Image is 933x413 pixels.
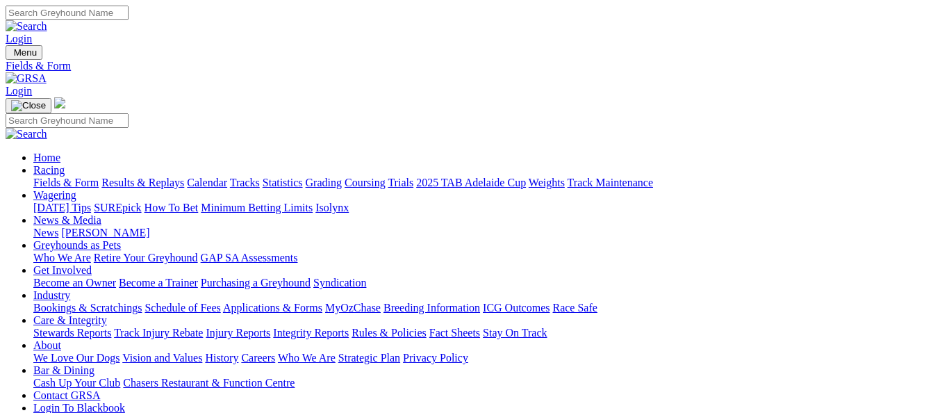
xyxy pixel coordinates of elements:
a: Results & Replays [101,177,184,188]
button: Toggle navigation [6,98,51,113]
div: Greyhounds as Pets [33,252,927,264]
a: Syndication [313,277,366,289]
div: News & Media [33,227,927,239]
a: Careers [241,352,275,364]
a: Who We Are [33,252,91,264]
a: GAP SA Assessments [201,252,298,264]
a: Weights [529,177,565,188]
a: SUREpick [94,202,141,213]
div: Get Involved [33,277,927,289]
a: Greyhounds as Pets [33,239,121,251]
a: Coursing [345,177,386,188]
a: Minimum Betting Limits [201,202,313,213]
a: Retire Your Greyhound [94,252,198,264]
span: Menu [14,47,37,58]
a: About [33,339,61,351]
a: How To Bet [145,202,199,213]
a: Trials [388,177,413,188]
a: Industry [33,289,70,301]
a: Bookings & Scratchings [33,302,142,314]
a: Rules & Policies [352,327,427,339]
a: We Love Our Dogs [33,352,119,364]
a: Wagering [33,189,76,201]
a: Fields & Form [6,60,927,72]
a: Integrity Reports [273,327,349,339]
a: Become an Owner [33,277,116,289]
a: Care & Integrity [33,314,107,326]
a: Chasers Restaurant & Function Centre [123,377,295,389]
a: Isolynx [315,202,349,213]
a: 2025 TAB Adelaide Cup [416,177,526,188]
a: Fact Sheets [429,327,480,339]
div: Care & Integrity [33,327,927,339]
a: Who We Are [278,352,336,364]
div: About [33,352,927,364]
div: Bar & Dining [33,377,927,389]
a: News [33,227,58,238]
a: Injury Reports [206,327,270,339]
button: Toggle navigation [6,45,42,60]
a: Login [6,33,32,44]
a: Get Involved [33,264,92,276]
a: Track Maintenance [568,177,653,188]
a: [DATE] Tips [33,202,91,213]
a: Become a Trainer [119,277,198,289]
input: Search [6,113,129,128]
a: Stewards Reports [33,327,111,339]
a: Statistics [263,177,303,188]
div: Wagering [33,202,927,214]
a: Bar & Dining [33,364,94,376]
div: Industry [33,302,927,314]
img: Search [6,20,47,33]
a: Contact GRSA [33,389,100,401]
a: Race Safe [552,302,597,314]
a: Fields & Form [33,177,99,188]
a: Strategic Plan [338,352,400,364]
a: [PERSON_NAME] [61,227,149,238]
a: Breeding Information [383,302,480,314]
a: ICG Outcomes [483,302,550,314]
a: News & Media [33,214,101,226]
a: History [205,352,238,364]
a: Applications & Forms [223,302,322,314]
a: Home [33,152,60,163]
a: Cash Up Your Club [33,377,120,389]
a: Privacy Policy [403,352,468,364]
img: Search [6,128,47,140]
a: Purchasing a Greyhound [201,277,311,289]
div: Racing [33,177,927,189]
input: Search [6,6,129,20]
a: Racing [33,164,65,176]
a: Stay On Track [483,327,547,339]
a: MyOzChase [325,302,381,314]
img: logo-grsa-white.png [54,97,65,108]
a: Login [6,85,32,97]
a: Schedule of Fees [145,302,220,314]
a: Track Injury Rebate [114,327,203,339]
a: Calendar [187,177,227,188]
img: Close [11,100,46,111]
img: GRSA [6,72,47,85]
a: Vision and Values [122,352,202,364]
a: Grading [306,177,342,188]
a: Tracks [230,177,260,188]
